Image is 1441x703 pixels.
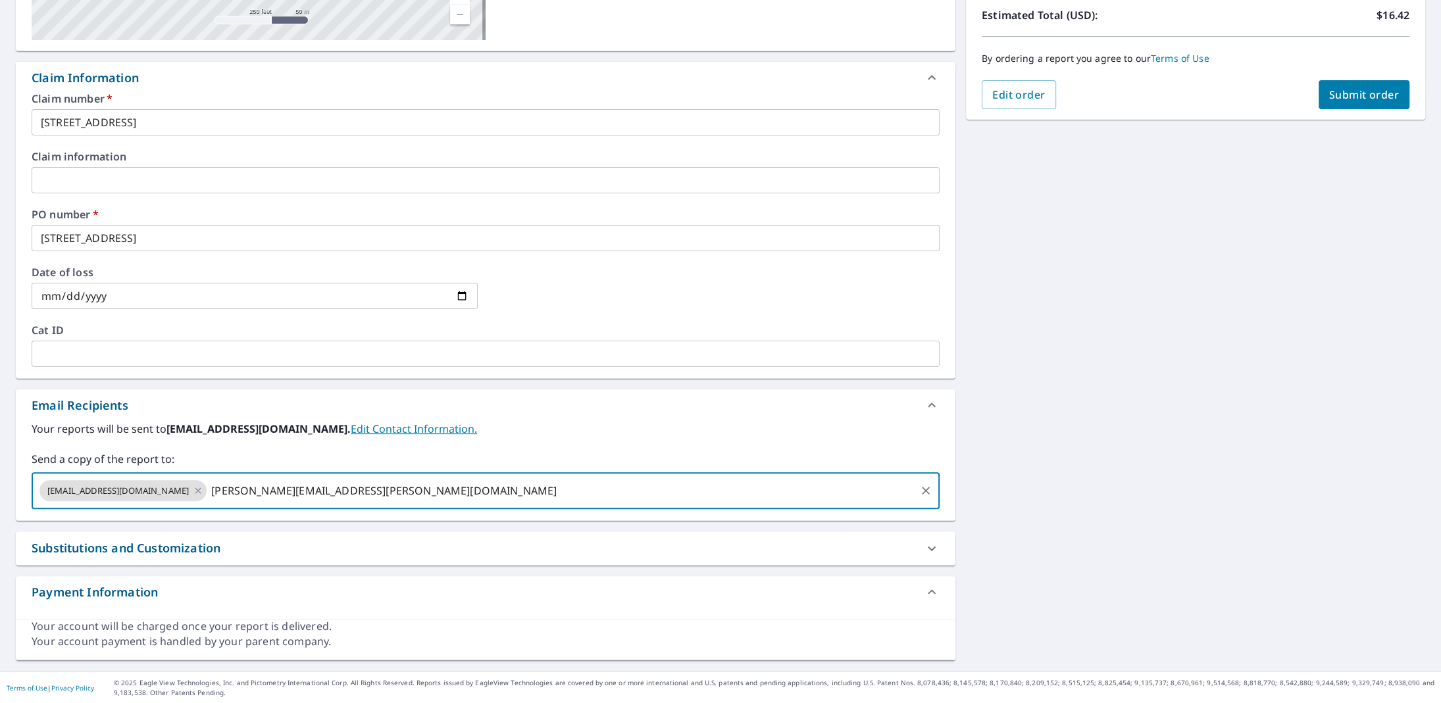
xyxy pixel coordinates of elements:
[51,683,94,692] a: Privacy Policy
[39,485,197,497] span: [EMAIL_ADDRESS][DOMAIN_NAME]
[114,678,1434,698] p: © 2025 Eagle View Technologies, Inc. and Pictometry International Corp. All Rights Reserved. Repo...
[39,480,207,501] div: [EMAIL_ADDRESS][DOMAIN_NAME]
[32,267,478,278] label: Date of loss
[982,80,1056,109] button: Edit order
[16,62,955,93] div: Claim Information
[7,684,94,692] p: |
[32,421,940,437] label: Your reports will be sent to
[32,539,220,557] div: Substitutions and Customization
[1329,87,1400,102] span: Submit order
[450,5,470,24] a: Current Level 17, Zoom Out
[32,634,940,649] div: Your account payment is handled by your parent company.
[982,53,1409,64] p: By ordering a report you agree to our
[32,151,940,162] label: Claim information
[32,209,940,220] label: PO number
[166,422,351,436] b: [EMAIL_ADDRESS][DOMAIN_NAME].
[917,481,935,500] button: Clear
[16,576,955,608] div: Payment Information
[16,531,955,565] div: Substitutions and Customization
[32,325,940,335] label: Cat ID
[982,7,1196,23] p: Estimated Total (USD):
[7,683,47,692] a: Terms of Use
[351,422,477,436] a: EditContactInfo
[1319,80,1410,109] button: Submit order
[1151,52,1209,64] a: Terms of Use
[32,93,940,104] label: Claim number
[32,619,940,634] div: Your account will be charged once your report is delivered.
[32,69,139,87] div: Claim Information
[16,389,955,421] div: Email Recipients
[32,451,940,467] label: Send a copy of the report to:
[1377,7,1409,23] p: $16.42
[32,583,158,601] div: Payment Information
[32,397,128,414] div: Email Recipients
[992,87,1046,102] span: Edit order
